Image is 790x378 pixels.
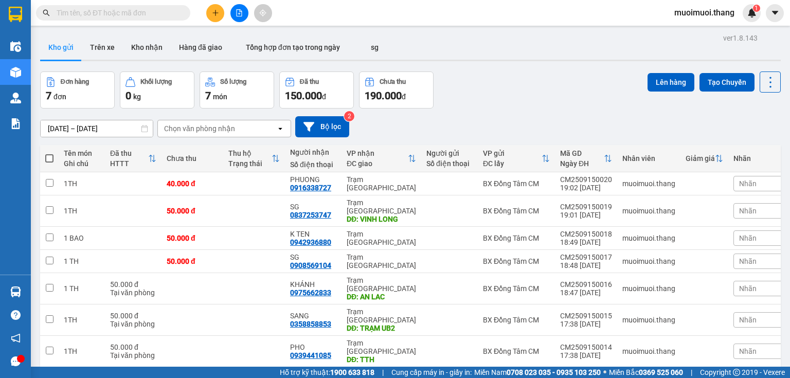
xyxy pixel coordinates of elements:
[290,148,336,156] div: Người nhận
[300,78,319,85] div: Đã thu
[65,66,172,81] div: 40.000
[290,211,331,219] div: 0837253747
[228,149,272,157] div: Thu hộ
[560,175,612,184] div: CM2509150020
[64,347,100,355] div: 1TH
[67,10,92,21] span: Nhận:
[10,67,21,78] img: warehouse-icon
[560,238,612,246] div: 18:49 [DATE]
[474,367,601,378] span: Miền Nam
[110,320,156,328] div: Tại văn phòng
[342,145,421,172] th: Toggle SortBy
[290,261,331,269] div: 0908569104
[110,312,156,320] div: 50.000 đ
[560,261,612,269] div: 18:48 [DATE]
[560,149,604,157] div: Mã GD
[10,41,21,52] img: warehouse-icon
[164,123,235,134] div: Chọn văn phòng nhận
[380,78,406,85] div: Chưa thu
[105,145,161,172] th: Toggle SortBy
[223,145,285,172] th: Toggle SortBy
[205,89,211,102] span: 7
[371,43,379,51] span: sg
[560,184,612,192] div: 19:02 [DATE]
[67,46,171,60] div: 0916338727
[10,286,21,297] img: warehouse-icon
[753,5,760,12] sup: 1
[43,9,50,16] span: search
[290,253,336,261] div: SG
[64,234,100,242] div: 1 BAO
[733,154,785,163] div: Nhãn
[560,320,612,328] div: 17:38 [DATE]
[507,368,601,376] strong: 0708 023 035 - 0935 103 250
[755,5,758,12] span: 1
[64,316,100,324] div: 1TH
[46,89,51,102] span: 7
[560,253,612,261] div: CM2509150017
[699,73,755,92] button: Tạo Chuyến
[290,320,331,328] div: 0358858853
[64,284,100,293] div: 1 TH
[639,368,683,376] strong: 0369 525 060
[555,145,617,172] th: Toggle SortBy
[347,355,416,364] div: DĐ: TTH
[167,234,218,242] div: 50.000 đ
[10,118,21,129] img: solution-icon
[290,203,336,211] div: SG
[560,159,604,168] div: Ngày ĐH
[290,343,336,351] div: PHO
[347,308,416,324] div: Trạm [GEOGRAPHIC_DATA]
[290,312,336,320] div: SANG
[110,149,148,157] div: Đã thu
[739,257,757,265] span: Nhãn
[290,230,336,238] div: K TEN
[483,159,542,168] div: ĐC lấy
[622,257,675,265] div: muoimuoi.thang
[347,230,416,246] div: Trạm [GEOGRAPHIC_DATA]
[61,78,89,85] div: Đơn hàng
[365,89,402,102] span: 190.000
[402,93,406,101] span: đ
[140,78,172,85] div: Khối lượng
[622,154,675,163] div: Nhân viên
[382,367,384,378] span: |
[322,93,326,101] span: đ
[622,207,675,215] div: muoimuoi.thang
[67,9,171,33] div: Trạm [GEOGRAPHIC_DATA]
[347,276,416,293] div: Trạm [GEOGRAPHIC_DATA]
[766,4,784,22] button: caret-down
[648,73,694,92] button: Lên hàng
[560,312,612,320] div: CM2509150015
[622,284,675,293] div: muoimuoi.thang
[622,234,675,242] div: muoimuoi.thang
[67,33,171,46] div: PHUONG
[680,145,728,172] th: Toggle SortBy
[110,343,156,351] div: 50.000 đ
[330,368,374,376] strong: 1900 633 818
[64,159,100,168] div: Ghi chú
[295,116,349,137] button: Bộ lọc
[290,175,336,184] div: PHUONG
[426,159,473,168] div: Số điện thoại
[123,35,171,60] button: Kho nhận
[347,324,416,332] div: DĐ: TRẠM UB2
[259,9,266,16] span: aim
[347,149,408,157] div: VP nhận
[11,356,21,366] span: message
[290,238,331,246] div: 0942936880
[167,207,218,215] div: 50.000 đ
[344,111,354,121] sup: 2
[200,71,274,109] button: Số lượng7món
[64,207,100,215] div: 1TH
[64,149,100,157] div: Tên món
[285,89,322,102] span: 150.000
[110,280,156,289] div: 50.000 đ
[9,10,25,21] span: Gửi:
[609,367,683,378] span: Miền Bắc
[622,347,675,355] div: muoimuoi.thang
[276,124,284,133] svg: open
[478,145,555,172] th: Toggle SortBy
[560,211,612,219] div: 19:01 [DATE]
[391,367,472,378] span: Cung cấp máy in - giấy in:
